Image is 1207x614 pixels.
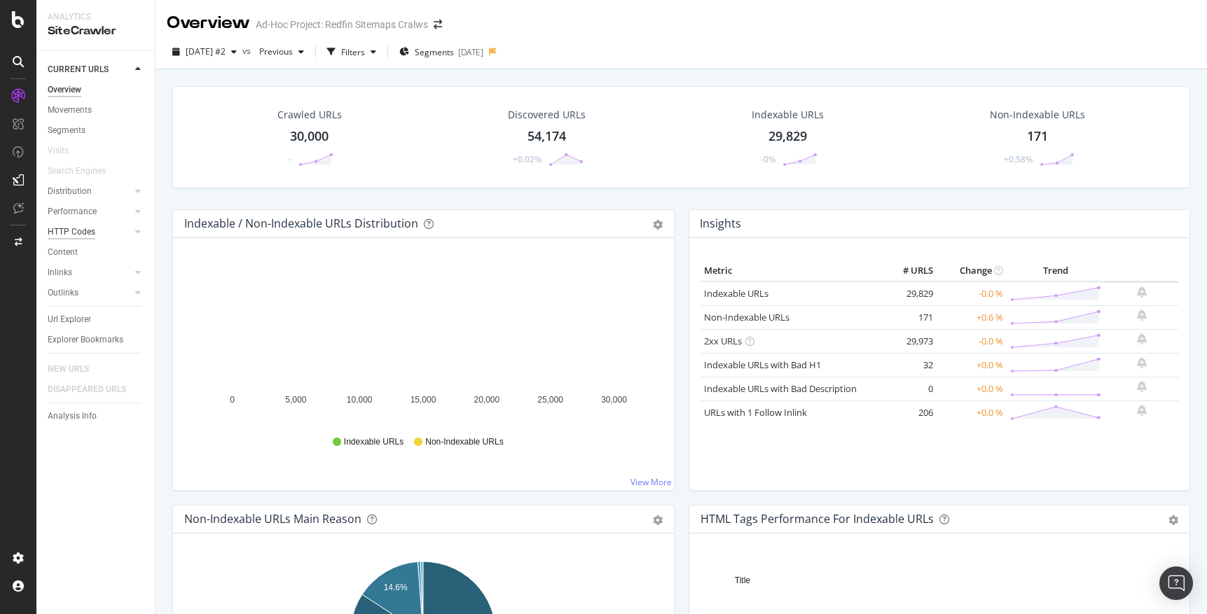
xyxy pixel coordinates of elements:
text: Title [734,575,750,585]
div: +0.58% [1004,153,1033,165]
div: 171 [1027,127,1048,146]
a: NEW URLS [48,362,103,377]
text: 15,000 [411,395,436,405]
div: Crawled URLs [277,108,342,122]
td: 206 [881,400,937,424]
text: 25,000 [537,395,563,405]
span: 2025 Sep. 17th #2 [186,46,226,57]
a: Outlinks [48,286,131,300]
span: vs [242,45,254,57]
div: NEW URLS [48,362,89,377]
td: +0.0 % [937,377,1007,400]
a: DISAPPEARED URLS [48,382,140,397]
td: +0.0 % [937,353,1007,377]
div: Non-Indexable URLs [990,108,1085,122]
text: 10,000 [347,395,373,405]
div: Explorer Bookmarks [48,333,123,347]
td: -0.0 % [937,329,1007,353]
div: Analytics [48,11,144,23]
th: Trend [1007,260,1105,281]
div: HTTP Codes [48,225,95,239]
text: 5,000 [285,395,306,405]
a: Indexable URLs [704,287,768,300]
th: # URLS [881,260,937,281]
text: 20,000 [474,395,499,405]
th: Metric [701,260,881,281]
svg: A chart. [184,260,663,423]
div: DISAPPEARED URLS [48,382,126,397]
td: 32 [881,353,937,377]
a: Analysis Info [48,409,145,424]
div: 54,174 [527,127,566,146]
div: Content [48,245,78,260]
div: Analysis Info [48,409,97,424]
div: [DATE] [458,46,483,58]
div: Ad-Hoc Project: Redfin Sitemaps Cralws [256,18,428,32]
div: CURRENT URLS [48,62,109,77]
td: 29,973 [881,329,937,353]
a: Segments [48,123,145,138]
div: gear [1168,515,1178,525]
div: Performance [48,204,97,219]
a: Movements [48,103,145,118]
a: Explorer Bookmarks [48,333,145,347]
h4: Insights [700,214,741,233]
a: Performance [48,204,131,219]
div: gear [653,220,663,230]
span: Non-Indexable URLs [425,436,503,448]
a: Indexable URLs with Bad Description [704,382,857,395]
span: Previous [254,46,293,57]
a: Search Engines [48,164,120,179]
span: Segments [415,46,454,58]
a: Visits [48,144,83,158]
div: Indexable URLs [752,108,824,122]
div: bell-plus [1137,357,1147,368]
div: 30,000 [290,127,329,146]
th: Change [937,260,1007,281]
button: Segments[DATE] [394,41,489,63]
a: URLs with 1 Follow Inlink [704,406,807,419]
a: CURRENT URLS [48,62,131,77]
div: Indexable / Non-Indexable URLs Distribution [184,216,418,230]
div: Outlinks [48,286,78,300]
div: Visits [48,144,69,158]
div: gear [653,515,663,525]
div: +0.02% [513,153,542,165]
td: 0 [881,377,937,400]
div: HTML Tags Performance for Indexable URLs [701,512,934,526]
td: 171 [881,305,937,329]
button: Previous [254,41,310,63]
a: Indexable URLs with Bad H1 [704,358,821,371]
span: Indexable URLs [344,436,404,448]
div: Search Engines [48,164,106,179]
div: Distribution [48,184,92,199]
text: 14.6% [384,582,408,592]
td: +0.0 % [937,400,1007,424]
a: 2xx URLs [704,335,742,347]
a: HTTP Codes [48,225,131,239]
div: -0% [761,153,775,165]
div: Url Explorer [48,312,91,327]
div: Segments [48,123,85,138]
div: bell-plus [1137,333,1147,344]
button: Filters [322,41,382,63]
td: +0.6 % [937,305,1007,329]
a: Overview [48,83,145,97]
div: bell-plus [1137,286,1147,298]
a: Url Explorer [48,312,145,327]
div: Overview [167,11,250,35]
div: - [289,153,291,165]
div: bell-plus [1137,309,1147,321]
div: arrow-right-arrow-left [434,20,442,29]
div: Non-Indexable URLs Main Reason [184,512,361,526]
text: 30,000 [601,395,627,405]
a: Content [48,245,145,260]
div: Inlinks [48,265,72,280]
button: [DATE] #2 [167,41,242,63]
div: Movements [48,103,92,118]
div: SiteCrawler [48,23,144,39]
div: Open Intercom Messenger [1159,566,1193,600]
a: Non-Indexable URLs [704,311,789,323]
td: -0.0 % [937,281,1007,306]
